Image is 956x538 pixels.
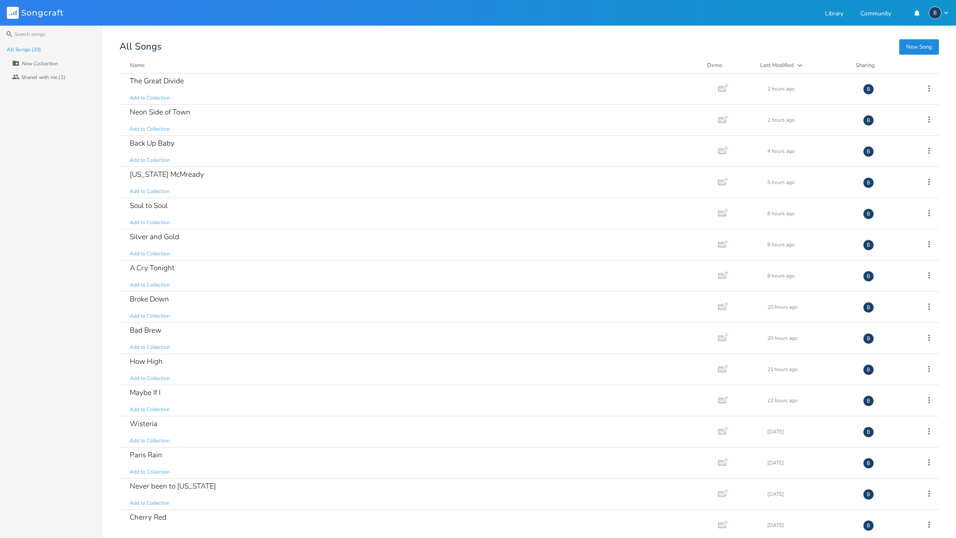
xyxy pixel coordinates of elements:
div: Cherry Red [130,514,166,521]
div: Silver and Gold [130,233,179,240]
span: Add to Collection [130,157,170,164]
span: Add to Collection [130,406,170,413]
div: boywells [863,271,874,282]
div: Neon Side of Town [130,108,190,116]
div: Back Up Baby [130,140,175,147]
a: Library [825,11,843,18]
div: boywells [863,427,874,438]
div: 4 hours ago [767,149,853,154]
span: Add to Collection [130,468,170,476]
a: Community [860,11,891,18]
div: [DATE] [767,460,853,465]
div: Sharing [856,61,907,70]
div: Maybe If I [130,389,160,396]
div: Demo [707,61,750,70]
div: 8 hours ago [767,273,853,278]
div: 20 hours ago [767,336,853,341]
div: 2 hours ago [767,86,853,91]
div: boywells [863,240,874,251]
button: Name [130,61,697,70]
button: New Song [899,39,939,55]
div: All Songs (20) [7,47,41,52]
div: [DATE] [767,491,853,497]
div: Broke Down [130,295,169,303]
div: boywells [863,333,874,344]
button: Last Modified [760,61,845,70]
div: A Cry Tonight [130,264,175,272]
span: Add to Collection [130,126,170,133]
span: Add to Collection [130,250,170,257]
div: New Collection [21,61,58,66]
div: boywells [863,458,874,469]
div: Paris Rain [130,451,162,459]
div: 8 hours ago [767,242,853,247]
div: boywells [863,84,874,95]
div: 8 hours ago [767,211,853,216]
span: Add to Collection [130,375,170,382]
div: How High [130,358,163,365]
span: Add to Collection [130,313,170,320]
div: boywells [863,177,874,188]
div: Never been to [US_STATE] [130,482,216,490]
div: 5 hours ago [767,180,853,185]
div: boywells [863,302,874,313]
div: 22 hours ago [767,398,853,403]
span: Add to Collection [130,500,170,507]
div: Last Modified [760,61,794,69]
div: boywells [863,208,874,219]
div: [DATE] [767,429,853,434]
div: boywells [863,115,874,126]
div: 2 hours ago [767,117,853,123]
div: Wisteria [130,420,157,427]
div: boywells [929,6,941,19]
div: Bad Brew [130,327,161,334]
span: Add to Collection [130,188,170,195]
div: Name [130,61,145,69]
div: boywells [863,489,874,500]
span: Add to Collection [130,281,170,289]
div: Shared with me (1) [21,75,65,80]
span: Add to Collection [130,94,170,102]
span: Add to Collection [130,219,170,226]
div: boywells [863,395,874,406]
div: [DATE] [767,523,853,528]
div: boywells [863,520,874,531]
span: Add to Collection [130,531,170,538]
span: Add to Collection [130,437,170,444]
div: boywells [863,146,874,157]
div: [US_STATE] McMready [130,171,204,178]
div: The Great Divide [130,77,184,85]
button: B [929,6,949,19]
div: Soul to Soul [130,202,168,209]
span: Add to Collection [130,344,170,351]
div: All Songs [119,43,939,51]
div: 20 hours ago [767,304,853,310]
div: boywells [863,364,874,375]
div: 21 hours ago [767,367,853,372]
